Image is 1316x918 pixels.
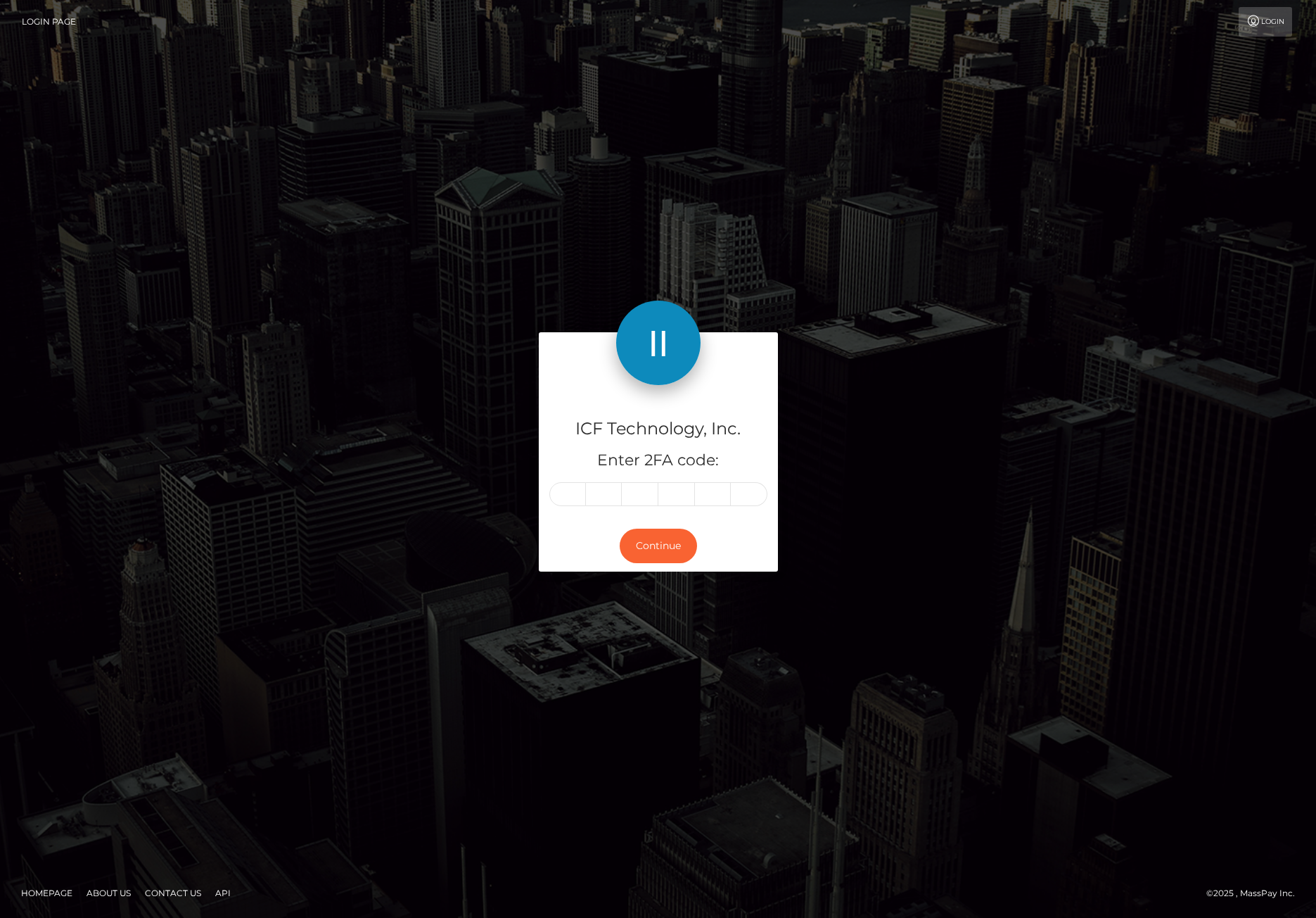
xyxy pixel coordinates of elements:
a: About Us [81,882,136,904]
img: ICF Technology, Inc. [616,301,701,385]
h5: Enter 2FA code: [549,450,767,472]
a: API [210,882,236,904]
button: Continue [620,529,697,563]
a: Contact Us [139,882,207,904]
a: Login [1239,7,1292,37]
a: Login Page [22,7,76,37]
a: Homepage [15,882,78,904]
h4: ICF Technology, Inc. [549,417,767,441]
div: © 2025 , MassPay Inc. [1206,886,1305,901]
